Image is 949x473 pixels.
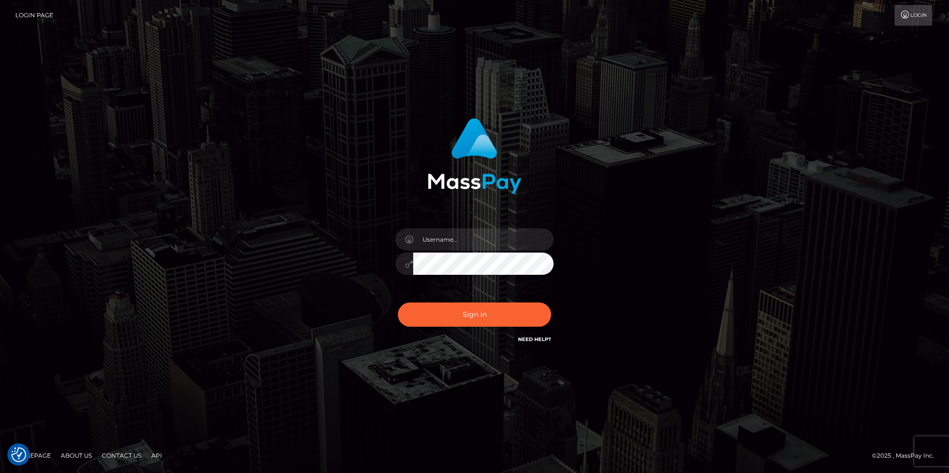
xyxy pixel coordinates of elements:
[147,448,166,463] a: API
[518,336,551,343] a: Need Help?
[428,118,521,194] img: MassPay Login
[57,448,96,463] a: About Us
[98,448,145,463] a: Contact Us
[11,447,26,462] img: Revisit consent button
[895,5,932,26] a: Login
[11,448,55,463] a: Homepage
[11,447,26,462] button: Consent Preferences
[15,5,53,26] a: Login Page
[398,302,551,327] button: Sign in
[413,228,554,251] input: Username...
[872,450,942,461] div: © 2025 , MassPay Inc.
